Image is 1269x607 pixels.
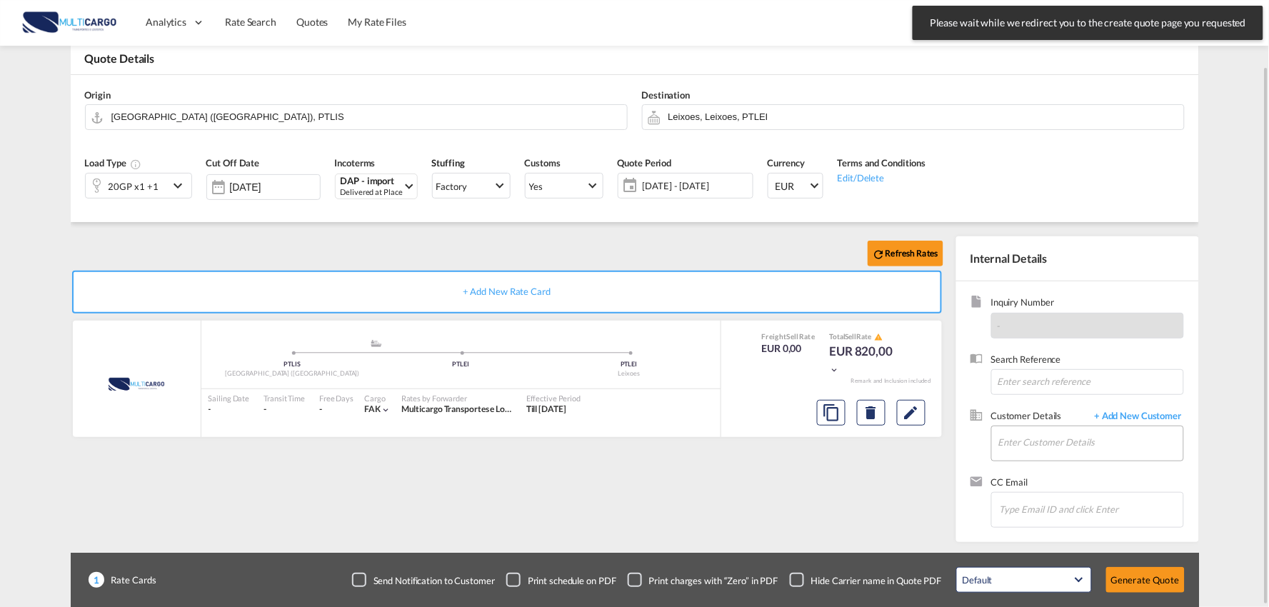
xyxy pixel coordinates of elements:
[319,393,353,403] div: Free Days
[873,248,886,261] md-icon: icon-refresh
[225,16,276,28] span: Rate Search
[926,16,1250,30] span: Please wait while we redirect you to the create quote page you requested
[526,403,566,414] span: Till [DATE]
[762,341,816,356] div: EUR 0,00
[823,404,840,421] md-icon: assets/icons/custom/copyQuote.svg
[463,286,551,297] span: + Add New Rate Card
[857,400,886,426] button: Delete
[762,331,816,341] div: Freight Rate
[381,405,391,415] md-icon: icon-chevron-down
[376,360,545,369] div: PTLEI
[963,574,993,586] div: Default
[545,360,713,369] div: PTLEI
[956,236,1199,281] div: Internal Details
[776,179,808,194] span: EUR
[89,572,104,588] span: 1
[71,51,1199,74] div: Quote Details
[874,333,883,341] md-icon: icon-alert
[829,343,901,377] div: EUR 820,00
[618,157,672,169] span: Quote Period
[264,403,305,416] div: -
[873,332,883,343] button: icon-alert
[790,573,942,587] md-checkbox: Checkbox No Ink
[998,426,1183,458] input: Enter Customer Details
[401,403,512,416] div: Multicargo Transportes e Logistica
[525,157,561,169] span: Customs
[335,174,418,199] md-select: Select Incoterms: DAP - import Delivered at Place
[432,173,511,199] md-select: Select Stuffing: Factory
[868,241,943,266] button: icon-refreshRefresh Rates
[526,403,566,416] div: Till 11 Sep 2026
[668,104,1177,129] input: Search by Door/Port
[768,173,823,199] md-select: Select Currency: € EUREuro
[838,157,926,169] span: Terms and Conditions
[206,157,260,169] span: Cut Off Date
[85,157,141,169] span: Load Type
[230,181,320,193] input: Select
[628,573,778,587] md-checkbox: Checkbox No Ink
[209,393,250,403] div: Sailing Date
[642,104,1185,130] md-input-container: Leixoes, Leixoes, PTLEI
[643,179,749,192] span: [DATE] - [DATE]
[528,574,616,587] div: Print schedule on PDF
[506,573,616,587] md-checkbox: Checkbox No Ink
[368,340,385,347] md-icon: assets/icons/custom/ship-fill.svg
[111,104,620,129] input: Search by Door/Port
[85,104,628,130] md-input-container: Lisbon (Lisboa), PTLIS
[341,186,403,197] div: Delivered at Place
[846,332,857,341] span: Sell
[364,403,381,414] span: FAK
[811,574,942,587] div: Hide Carrier name in Quote PDF
[89,366,184,402] img: MultiCargo
[352,573,495,587] md-checkbox: Checkbox No Ink
[264,393,305,403] div: Transit Time
[432,157,465,169] span: Stuffing
[787,332,799,341] span: Sell
[998,493,1183,524] md-chips-wrap: Chips container. Enter the text area, then type text, and press enter to add a chip.
[335,157,376,169] span: Incoterms
[829,331,901,343] div: Total Rate
[649,574,778,587] div: Print charges with “Zero” in PDF
[319,403,322,416] div: -
[169,177,191,194] md-icon: icon-chevron-down
[841,377,942,385] div: Remark and Inclusion included
[373,574,495,587] div: Send Notification to Customer
[642,89,691,101] span: Destination
[209,360,377,369] div: PTLIS
[817,400,846,426] button: Copy
[364,393,391,403] div: Cargo
[85,173,192,199] div: 20GP x1 40OT x1icon-chevron-down
[401,393,512,403] div: Rates by Forwarder
[768,157,805,169] span: Currency
[1106,567,1185,593] button: Generate Quote
[897,400,926,426] button: Edit
[529,181,543,192] div: Yes
[401,403,529,414] span: Multicargo Transportes e Logistica
[1000,494,1143,524] input: Chips input.
[526,393,581,403] div: Effective Period
[998,320,1001,331] span: -
[104,573,156,586] span: Rate Cards
[525,173,603,199] md-select: Select Customs: Yes
[130,159,141,170] md-icon: icon-information-outline
[209,369,377,378] div: [GEOGRAPHIC_DATA] ([GEOGRAPHIC_DATA])
[991,476,1184,492] span: CC Email
[618,177,636,194] md-icon: icon-calendar
[545,369,713,378] div: Leixoes
[991,409,1088,426] span: Customer Details
[829,365,839,375] md-icon: icon-chevron-down
[209,403,250,416] div: -
[1088,409,1184,426] span: + Add New Customer
[991,369,1184,395] input: Enter search reference
[838,170,926,184] div: Edit/Delete
[991,353,1184,369] span: Search Reference
[72,271,942,313] div: + Add New Rate Card
[85,89,111,101] span: Origin
[341,176,403,186] div: DAP - import
[21,6,118,39] img: 82db67801a5411eeacfdbd8acfa81e61.png
[991,296,1184,312] span: Inquiry Number
[436,181,467,192] div: Factory
[639,176,753,196] span: [DATE] - [DATE]
[296,16,328,28] span: Quotes
[109,176,159,196] div: 20GP x1 40OT x1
